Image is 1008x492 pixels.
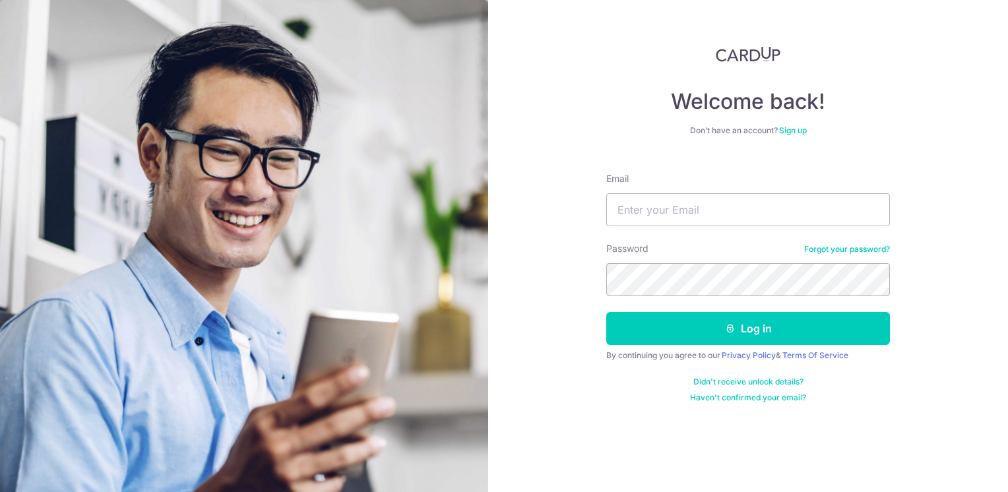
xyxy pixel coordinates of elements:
a: Forgot your password? [804,244,890,255]
a: Terms Of Service [782,350,848,360]
button: Log in [606,312,890,345]
img: CardUp Logo [716,46,780,62]
div: Don’t have an account? [606,125,890,136]
a: Haven't confirmed your email? [690,392,806,403]
a: Privacy Policy [722,350,776,360]
div: By continuing you agree to our & [606,350,890,361]
a: Didn't receive unlock details? [693,377,803,387]
label: Email [606,172,629,185]
h4: Welcome back! [606,88,890,115]
label: Password [606,242,648,255]
input: Enter your Email [606,193,890,226]
a: Sign up [779,125,807,135]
